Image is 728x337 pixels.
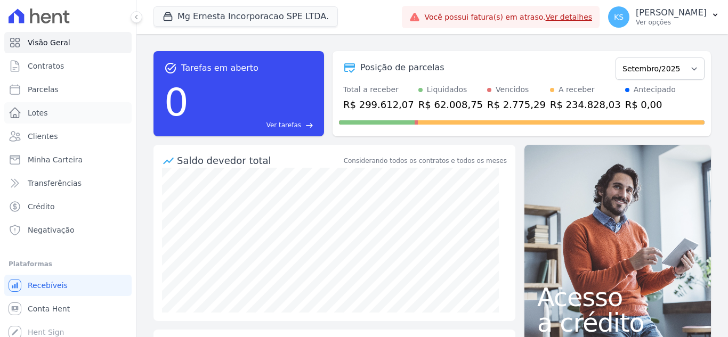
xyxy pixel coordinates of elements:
a: Minha Carteira [4,149,132,170]
a: Ver tarefas east [193,120,313,130]
a: Transferências [4,172,132,194]
span: Recebíveis [28,280,68,291]
div: A receber [559,84,595,95]
div: Vencidos [496,84,529,95]
div: Total a receber [343,84,414,95]
div: 0 [164,75,189,130]
span: Lotes [28,108,48,118]
a: Negativação [4,219,132,241]
span: Conta Hent [28,303,70,314]
p: Ver opções [636,18,707,27]
div: Liquidados [427,84,467,95]
p: [PERSON_NAME] [636,7,707,18]
div: Plataformas [9,258,127,270]
span: Negativação [28,225,75,235]
span: Contratos [28,61,64,71]
span: Ver tarefas [266,120,301,130]
span: Transferências [28,178,82,188]
a: Crédito [4,196,132,217]
div: R$ 234.828,03 [550,97,621,112]
span: Você possui fatura(s) em atraso. [424,12,592,23]
div: Antecipado [634,84,676,95]
a: Recebíveis [4,275,132,296]
span: KS [614,13,624,21]
span: task_alt [164,62,177,75]
button: Mg Ernesta Incorporacao SPE LTDA. [153,6,338,27]
div: Posição de parcelas [360,61,444,74]
div: R$ 2.775,29 [487,97,546,112]
a: Visão Geral [4,32,132,53]
div: R$ 299.612,07 [343,97,414,112]
a: Parcelas [4,79,132,100]
div: Considerando todos os contratos e todos os meses [344,156,507,166]
a: Conta Hent [4,298,132,319]
div: Saldo devedor total [177,153,342,168]
button: KS [PERSON_NAME] Ver opções [600,2,728,32]
span: east [305,121,313,129]
span: Parcelas [28,84,59,95]
a: Contratos [4,55,132,77]
span: Tarefas em aberto [181,62,258,75]
a: Lotes [4,102,132,124]
span: Crédito [28,201,55,212]
span: Visão Geral [28,37,70,48]
span: Minha Carteira [28,154,83,165]
span: Acesso [537,284,698,310]
a: Ver detalhes [546,13,593,21]
span: Clientes [28,131,58,142]
div: R$ 62.008,75 [418,97,483,112]
span: a crédito [537,310,698,335]
a: Clientes [4,126,132,147]
div: R$ 0,00 [625,97,676,112]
